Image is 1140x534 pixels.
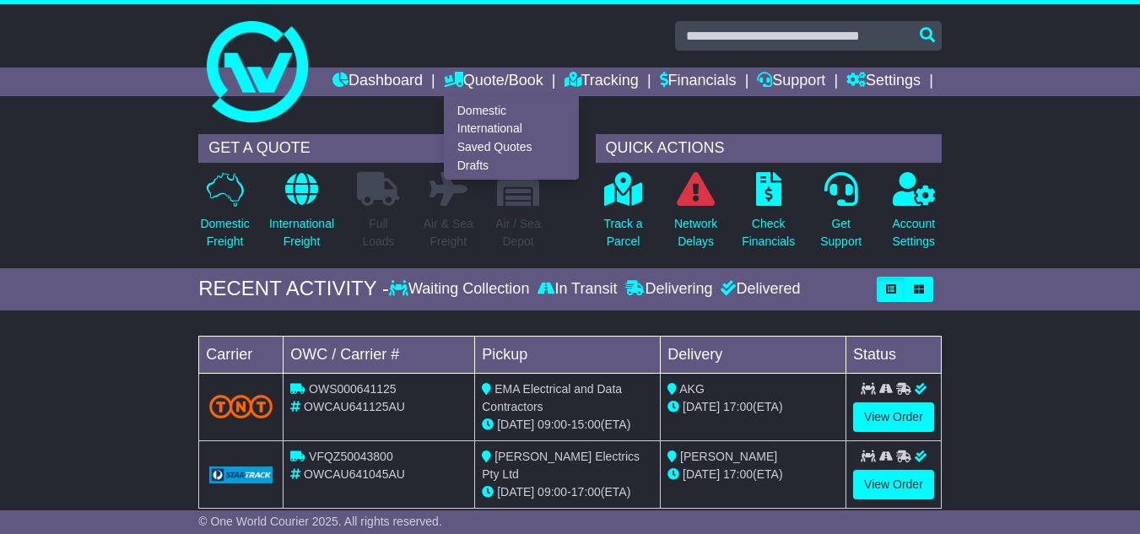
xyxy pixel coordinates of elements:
a: CheckFinancials [741,171,796,260]
a: GetSupport [819,171,862,260]
span: AKG [679,382,705,396]
td: OWC / Carrier # [284,336,475,373]
a: Financials [660,67,737,96]
span: © One World Courier 2025. All rights reserved. [198,515,442,528]
p: Air / Sea Depot [495,215,541,251]
span: [PERSON_NAME] [680,450,777,463]
td: Status [846,336,942,373]
span: [DATE] [683,467,720,481]
a: Tracking [565,67,639,96]
div: Quote/Book [444,96,579,180]
span: VFQZ50043800 [309,450,393,463]
span: [PERSON_NAME] Electrics Pty Ltd [482,450,640,481]
a: InternationalFreight [268,171,335,260]
a: Support [757,67,825,96]
p: Network Delays [674,215,717,251]
a: Saved Quotes [445,138,578,157]
div: Waiting Collection [389,280,533,299]
div: QUICK ACTIONS [596,134,942,163]
a: Quote/Book [444,67,543,96]
span: OWCAU641045AU [304,467,405,481]
a: Dashboard [332,67,423,96]
span: 17:00 [723,400,753,413]
a: Domestic [445,101,578,120]
span: OWS000641125 [309,382,397,396]
span: [DATE] [497,418,534,431]
a: NetworkDelays [673,171,718,260]
span: 15:00 [571,418,601,431]
span: 17:00 [571,485,601,499]
div: Delivering [621,280,716,299]
span: [DATE] [497,485,534,499]
a: Settings [846,67,921,96]
span: 09:00 [538,418,567,431]
a: View Order [853,470,934,499]
span: [DATE] [683,400,720,413]
a: International [445,120,578,138]
a: AccountSettings [891,171,936,260]
a: Track aParcel [602,171,643,260]
div: RECENT ACTIVITY - [198,277,389,301]
a: View Order [853,402,934,432]
div: (ETA) [667,466,839,483]
span: EMA Electrical and Data Contractors [482,382,622,413]
span: 09:00 [538,485,567,499]
div: In Transit [533,280,621,299]
td: Delivery [661,336,846,373]
span: 17:00 [723,467,753,481]
p: Track a Parcel [603,215,642,251]
a: Drafts [445,156,578,175]
p: Check Financials [742,215,795,251]
p: Account Settings [892,215,935,251]
div: - (ETA) [482,416,653,434]
p: Get Support [820,215,862,251]
p: Air & Sea Freight [424,215,473,251]
p: Domestic Freight [200,215,249,251]
td: Pickup [475,336,661,373]
div: Delivered [716,280,800,299]
a: DomesticFreight [199,171,250,260]
span: OWCAU641125AU [304,400,405,413]
img: GetCarrierServiceLogo [209,467,273,483]
p: International Freight [269,215,334,251]
p: Full Loads [357,215,399,251]
div: GET A QUOTE [198,134,544,163]
div: (ETA) [667,398,839,416]
img: TNT_Domestic.png [209,395,273,418]
div: - (ETA) [482,483,653,501]
td: Carrier [199,336,284,373]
